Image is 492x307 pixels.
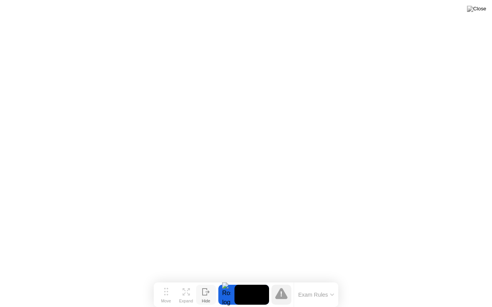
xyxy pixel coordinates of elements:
div: Hide [202,299,210,303]
img: Close [467,6,486,12]
button: Move [156,285,176,305]
button: Expand [176,285,196,305]
div: Expand [179,299,193,303]
button: Exam Rules [296,291,337,298]
div: Move [161,299,171,303]
button: Hide [196,285,216,305]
